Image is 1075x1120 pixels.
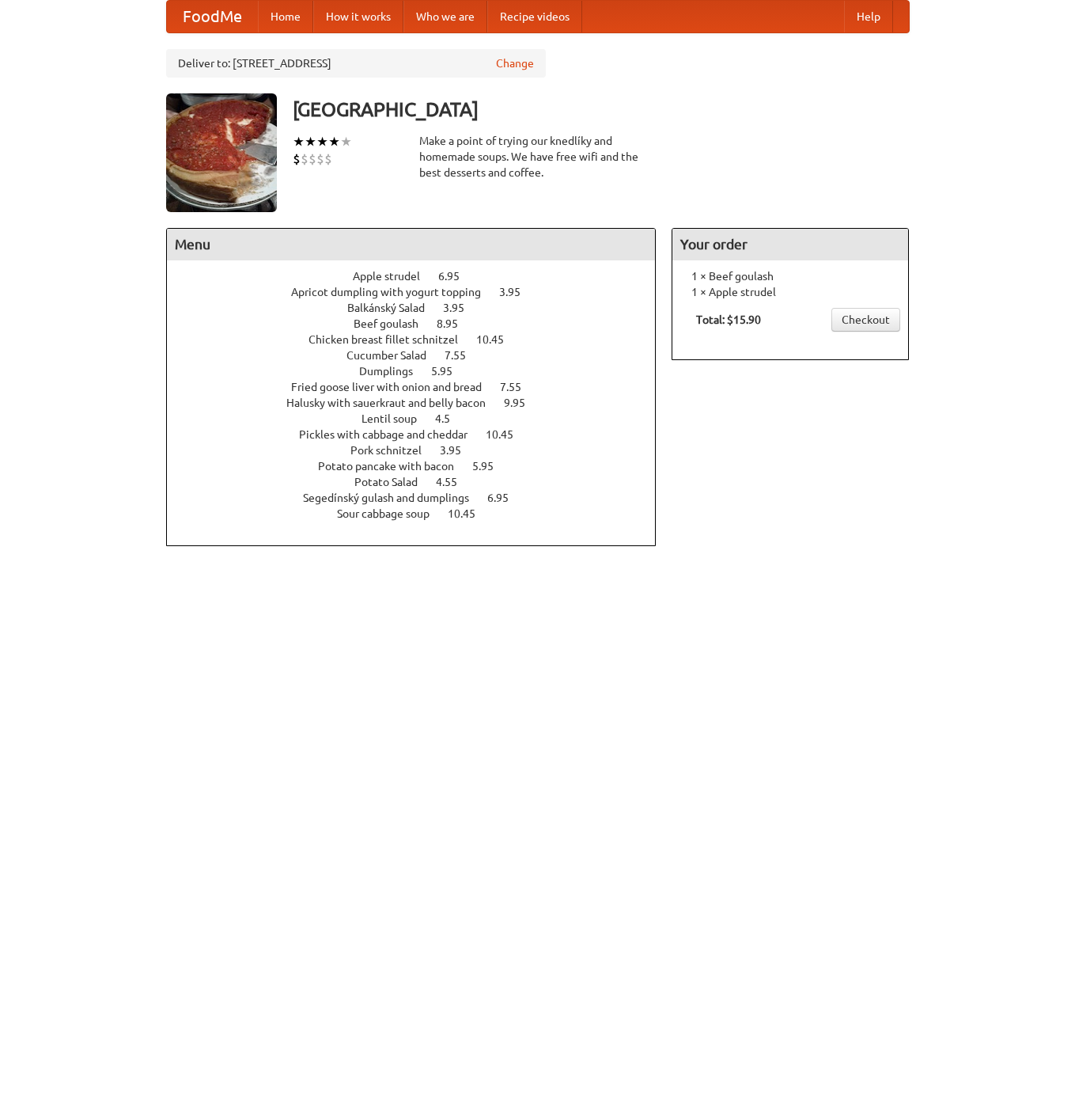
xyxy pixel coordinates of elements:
[487,492,524,504] span: 6.95
[324,150,332,168] li: $
[303,492,485,504] span: Segedínský gulash and dumplings
[293,150,301,168] li: $
[448,507,491,520] span: 10.45
[350,444,490,457] a: Pork schnitzel 3.95
[438,270,475,283] span: 6.95
[166,93,277,212] img: angular.jpg
[293,133,305,150] li: ★
[359,365,482,378] a: Dumplings 5.95
[361,412,433,425] span: Lentil soup
[318,460,470,473] span: Potato pancake with bacon
[308,333,533,346] a: Chicken breast fillet schnitzel 10.45
[500,381,537,393] span: 7.55
[308,150,316,168] li: $
[337,507,505,520] a: Sour cabbage soup 10.45
[167,1,258,32] a: FoodMe
[354,476,486,488] a: Potato Salad 4.55
[286,397,502,409] span: Halusky with sauerkraut and belly bacon
[299,428,543,441] a: Pickles with cabbage and cheddar 10.45
[680,284,900,300] li: 1 × Apple strudel
[672,229,908,260] h4: Your order
[831,308,900,332] a: Checkout
[486,428,529,441] span: 10.45
[472,460,509,473] span: 5.95
[403,1,487,32] a: Who we are
[499,286,536,298] span: 3.95
[303,492,538,504] a: Segedínský gulash and dumplings 6.95
[301,150,308,168] li: $
[350,444,437,457] span: Pork schnitzel
[347,302,441,314] span: Balkánský Salad
[291,381,498,393] span: Fried goose liver with onion and bread
[316,133,328,150] li: ★
[354,317,487,330] a: Beef goulash 8.95
[504,397,541,409] span: 9.95
[487,1,582,32] a: Recipe videos
[308,333,474,346] span: Chicken breast fillet schnitzel
[354,317,434,330] span: Beef goulash
[299,428,483,441] span: Pickles with cabbage and cheddar
[340,133,352,150] li: ★
[316,150,324,168] li: $
[353,270,436,283] span: Apple strudel
[293,93,910,125] h3: [GEOGRAPHIC_DATA]
[696,313,761,326] b: Total: $15.90
[286,397,555,409] a: Halusky with sauerkraut and belly bacon 9.95
[445,349,482,362] span: 7.55
[443,302,480,314] span: 3.95
[166,49,546,78] div: Deliver to: [STREET_ADDRESS]
[437,317,474,330] span: 8.95
[431,365,468,378] span: 5.95
[313,1,403,32] a: How it works
[359,365,429,378] span: Dumplings
[361,412,479,425] a: Lentil soup 4.5
[291,286,497,298] span: Apricot dumpling with yogurt topping
[347,302,494,314] a: Balkánský Salad 3.95
[318,460,523,473] a: Potato pancake with bacon 5.95
[346,349,442,362] span: Cucumber Salad
[305,133,316,150] li: ★
[346,349,495,362] a: Cucumber Salad 7.55
[337,507,445,520] span: Sour cabbage soup
[258,1,313,32] a: Home
[440,444,477,457] span: 3.95
[436,476,473,488] span: 4.55
[353,270,489,283] a: Apple strudel 6.95
[291,381,551,393] a: Fried goose liver with onion and bread 7.55
[844,1,893,32] a: Help
[354,476,433,488] span: Potato Salad
[476,333,520,346] span: 10.45
[496,55,534,71] a: Change
[419,133,657,180] div: Make a point of trying our knedlíky and homemade soups. We have free wifi and the best desserts a...
[680,268,900,284] li: 1 × Beef goulash
[328,133,340,150] li: ★
[435,412,466,425] span: 4.5
[167,229,656,260] h4: Menu
[291,286,550,298] a: Apricot dumpling with yogurt topping 3.95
